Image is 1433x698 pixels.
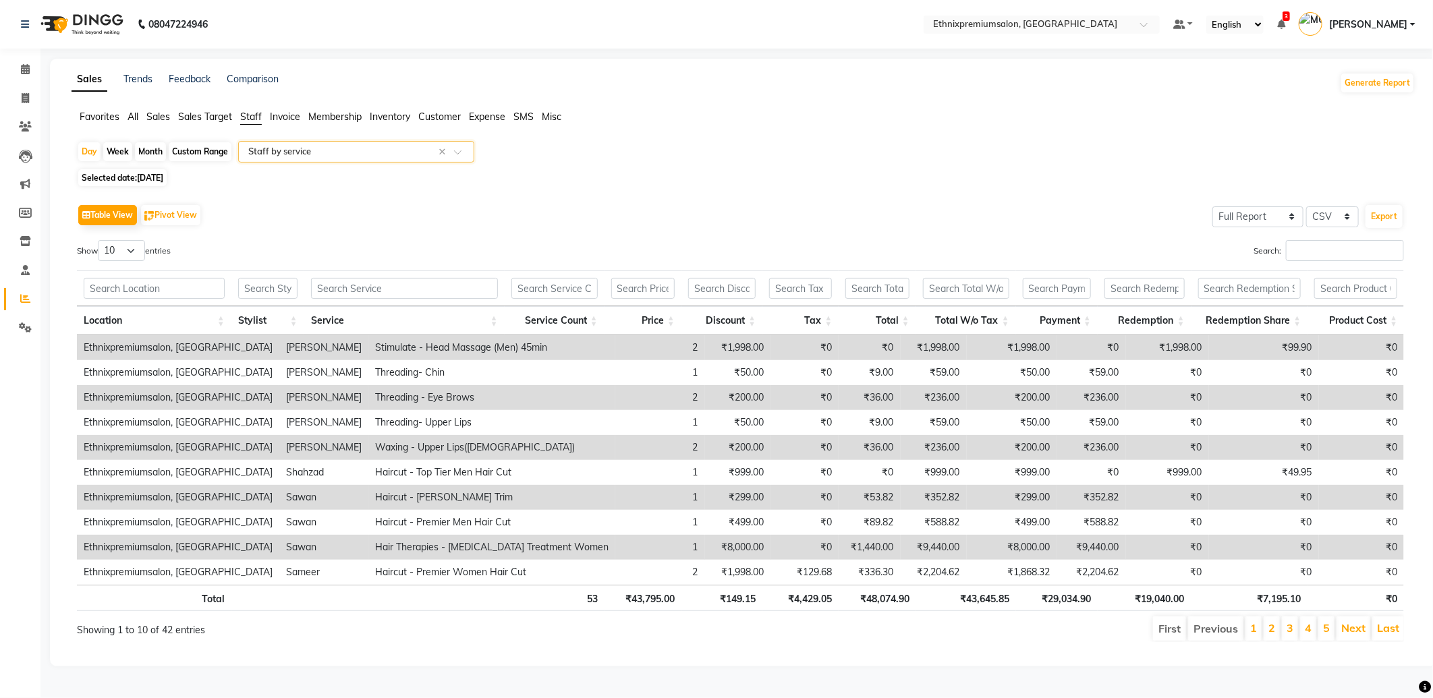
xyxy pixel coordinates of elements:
[370,111,410,123] span: Inventory
[279,435,368,460] td: [PERSON_NAME]
[769,278,832,299] input: Search Tax
[279,335,368,360] td: [PERSON_NAME]
[839,560,901,585] td: ₹336.30
[169,142,231,161] div: Custom Range
[771,335,839,360] td: ₹0
[771,510,839,535] td: ₹0
[1319,435,1404,460] td: ₹0
[1319,460,1404,485] td: ₹0
[368,410,615,435] td: Threading- Upper Lips
[368,535,615,560] td: Hair Therapies - [MEDICAL_DATA] Treatment Women
[1308,306,1404,335] th: Product Cost: activate to sort column ascending
[1319,385,1404,410] td: ₹0
[615,460,705,485] td: 1
[839,535,901,560] td: ₹1,440.00
[240,111,262,123] span: Staff
[137,173,163,183] span: [DATE]
[418,111,461,123] span: Customer
[368,385,615,410] td: Threading - Eye Brows
[1057,335,1126,360] td: ₹0
[72,67,107,92] a: Sales
[916,585,1016,611] th: ₹43,645.85
[762,585,839,611] th: ₹4,429.05
[901,435,967,460] td: ₹236.00
[1377,621,1399,635] a: Last
[967,510,1057,535] td: ₹499.00
[839,306,916,335] th: Total: activate to sort column ascending
[542,111,561,123] span: Misc
[1126,410,1209,435] td: ₹0
[178,111,232,123] span: Sales Target
[967,535,1057,560] td: ₹8,000.00
[304,306,505,335] th: Service: activate to sort column ascending
[368,435,615,460] td: Waxing - Upper Lips([DEMOGRAPHIC_DATA])
[681,585,762,611] th: ₹149.15
[901,385,967,410] td: ₹236.00
[148,5,208,43] b: 08047224946
[771,385,839,410] td: ₹0
[368,560,615,585] td: Haircut - Premier Women Hair Cut
[1191,585,1308,611] th: ₹7,195.10
[901,360,967,385] td: ₹59.00
[78,205,137,225] button: Table View
[615,385,705,410] td: 2
[77,560,279,585] td: Ethnixpremiumsalon, [GEOGRAPHIC_DATA]
[1126,360,1209,385] td: ₹0
[77,385,279,410] td: Ethnixpremiumsalon, [GEOGRAPHIC_DATA]
[1283,11,1290,21] span: 3
[77,335,279,360] td: Ethnixpremiumsalon, [GEOGRAPHIC_DATA]
[77,410,279,435] td: Ethnixpremiumsalon, [GEOGRAPHIC_DATA]
[771,360,839,385] td: ₹0
[615,360,705,385] td: 1
[839,335,901,360] td: ₹0
[1126,535,1209,560] td: ₹0
[1016,585,1098,611] th: ₹29,034.90
[705,510,771,535] td: ₹499.00
[1057,560,1126,585] td: ₹2,204.62
[1209,360,1319,385] td: ₹0
[1268,621,1275,635] a: 2
[279,535,368,560] td: Sawan
[77,435,279,460] td: Ethnixpremiumsalon, [GEOGRAPHIC_DATA]
[839,510,901,535] td: ₹89.82
[1126,385,1209,410] td: ₹0
[967,410,1057,435] td: ₹50.00
[1314,278,1397,299] input: Search Product Cost
[135,142,166,161] div: Month
[279,485,368,510] td: Sawan
[1104,278,1185,299] input: Search Redemption
[227,73,279,85] a: Comparison
[279,460,368,485] td: Shahzad
[77,585,231,611] th: Total
[1209,535,1319,560] td: ₹0
[368,485,615,510] td: Haircut - [PERSON_NAME] Trim
[615,560,705,585] td: 2
[967,485,1057,510] td: ₹299.00
[1209,485,1319,510] td: ₹0
[901,460,967,485] td: ₹999.00
[901,335,967,360] td: ₹1,998.00
[1319,335,1404,360] td: ₹0
[762,306,839,335] th: Tax: activate to sort column ascending
[1126,510,1209,535] td: ₹0
[1016,306,1098,335] th: Payment: activate to sort column ascending
[916,306,1016,335] th: Total W/o Tax: activate to sort column ascending
[1319,360,1404,385] td: ₹0
[77,510,279,535] td: Ethnixpremiumsalon, [GEOGRAPHIC_DATA]
[771,535,839,560] td: ₹0
[611,278,675,299] input: Search Price
[771,460,839,485] td: ₹0
[146,111,170,123] span: Sales
[505,306,605,335] th: Service Count: activate to sort column ascending
[1323,621,1330,635] a: 5
[1098,585,1191,611] th: ₹19,040.00
[1319,560,1404,585] td: ₹0
[615,510,705,535] td: 1
[98,240,145,261] select: Showentries
[279,410,368,435] td: [PERSON_NAME]
[308,111,362,123] span: Membership
[967,560,1057,585] td: ₹1,868.32
[279,510,368,535] td: Sawan
[615,535,705,560] td: 1
[705,485,771,510] td: ₹299.00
